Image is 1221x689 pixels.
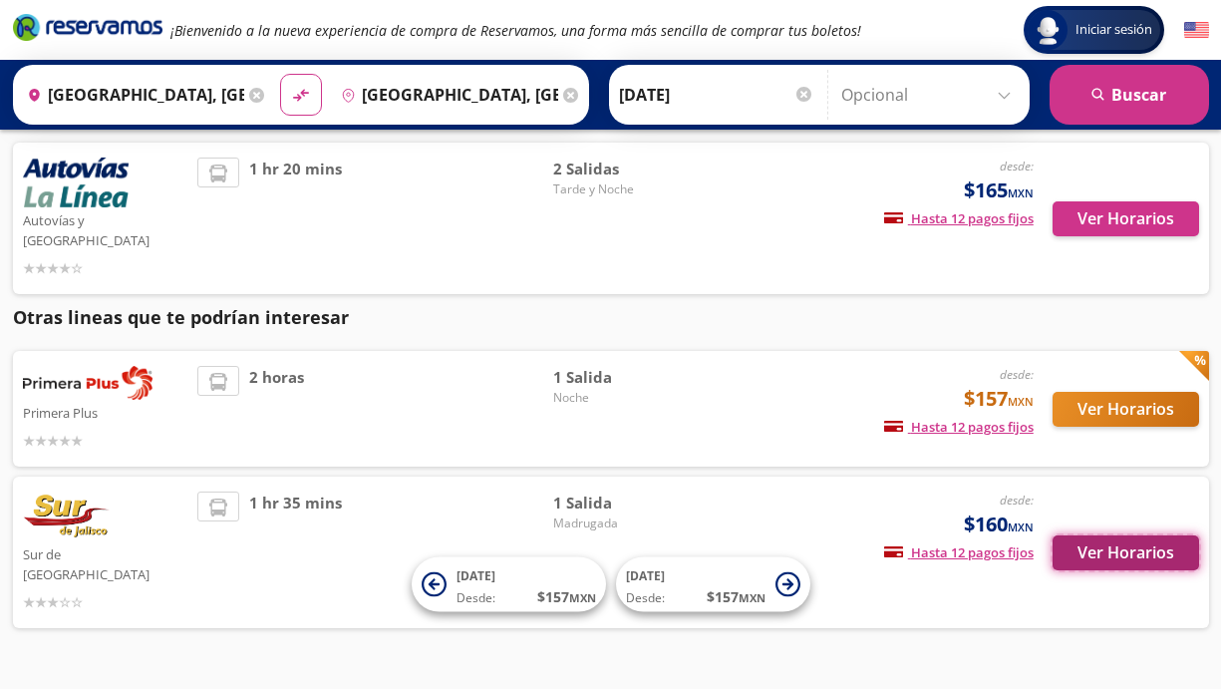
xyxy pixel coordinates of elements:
span: 2 horas [249,366,304,452]
span: [DATE] [457,567,495,584]
span: Noche [553,389,693,407]
span: Madrugada [553,515,693,532]
span: 1 Salida [553,366,693,389]
button: English [1184,18,1209,43]
span: $165 [964,175,1034,205]
span: $ 157 [537,586,596,607]
button: Buscar [1050,65,1209,125]
span: $157 [964,384,1034,414]
span: Hasta 12 pagos fijos [884,418,1034,436]
button: Ver Horarios [1053,535,1199,570]
img: Primera Plus [23,366,153,400]
i: Brand Logo [13,12,162,42]
span: 1 hr 20 mins [249,158,342,279]
button: Ver Horarios [1053,201,1199,236]
img: Sur de Jalisco [23,492,112,541]
span: $ 157 [707,586,765,607]
span: $160 [964,510,1034,539]
button: [DATE]Desde:$157MXN [616,557,810,612]
button: [DATE]Desde:$157MXN [412,557,606,612]
span: Desde: [626,589,665,607]
em: desde: [1000,492,1034,509]
span: Hasta 12 pagos fijos [884,209,1034,227]
span: Tarde y Noche [553,180,693,198]
p: Primera Plus [23,400,188,424]
p: Sur de [GEOGRAPHIC_DATA] [23,541,188,584]
input: Opcional [841,70,1020,120]
em: desde: [1000,158,1034,174]
small: MXN [569,590,596,605]
span: 2 Salidas [553,158,693,180]
span: Iniciar sesión [1068,20,1160,40]
span: [DATE] [626,567,665,584]
span: 1 hr 35 mins [249,492,342,613]
p: Autovías y [GEOGRAPHIC_DATA] [23,207,188,250]
em: desde: [1000,366,1034,383]
em: ¡Bienvenido a la nueva experiencia de compra de Reservamos, una forma más sencilla de comprar tus... [170,21,861,40]
input: Buscar Origen [19,70,244,120]
a: Brand Logo [13,12,162,48]
small: MXN [1008,519,1034,534]
p: Otras lineas que te podrían interesar [13,304,1209,331]
button: Ver Horarios [1053,392,1199,427]
span: Hasta 12 pagos fijos [884,543,1034,561]
small: MXN [1008,394,1034,409]
input: Elegir Fecha [619,70,814,120]
span: 1 Salida [553,492,693,515]
img: Autovías y La Línea [23,158,129,207]
small: MXN [1008,185,1034,200]
span: Desde: [457,589,495,607]
small: MXN [739,590,765,605]
input: Buscar Destino [333,70,558,120]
